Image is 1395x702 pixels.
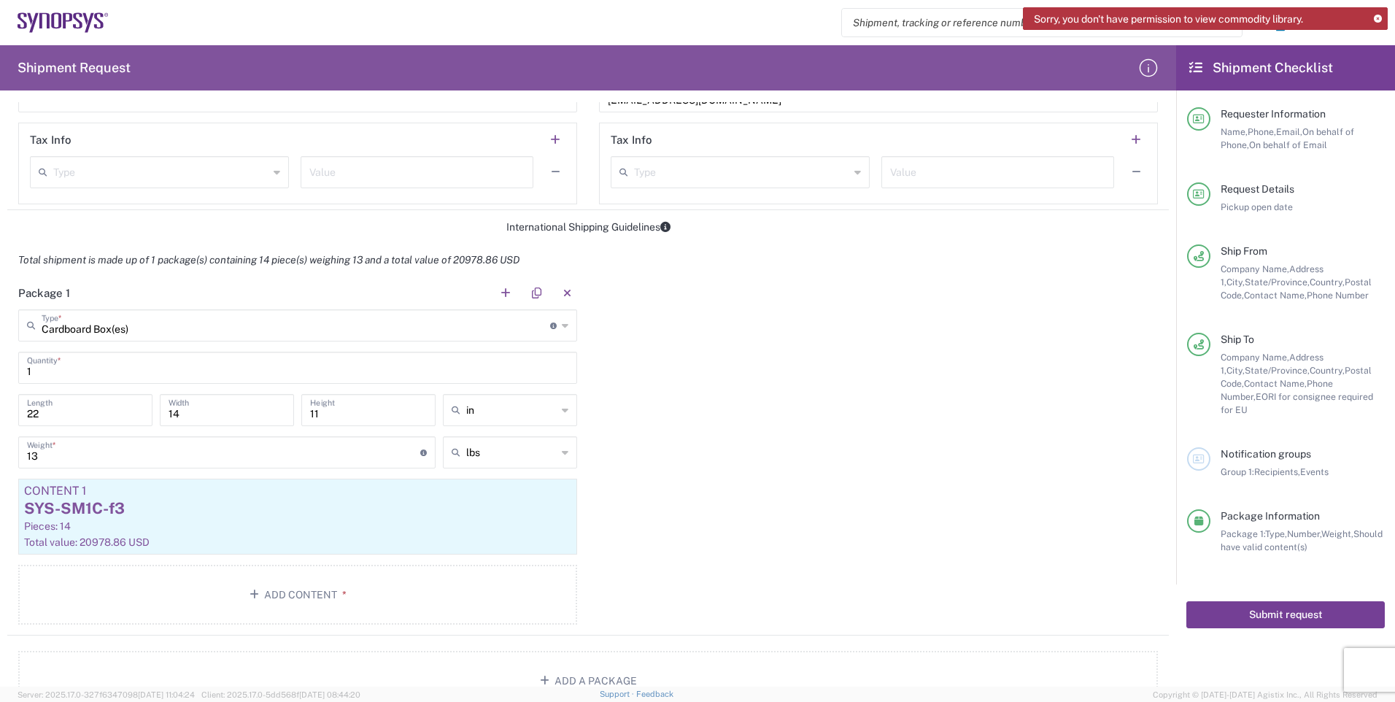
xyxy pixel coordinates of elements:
[30,133,72,147] h2: Tax Info
[1244,290,1307,301] span: Contact Name,
[1153,688,1377,701] span: Copyright © [DATE]-[DATE] Agistix Inc., All Rights Reserved
[1249,139,1327,150] span: On behalf of Email
[1265,528,1287,539] span: Type,
[842,9,1220,36] input: Shipment, tracking or reference number
[600,690,636,698] a: Support
[1307,290,1369,301] span: Phone Number
[1244,378,1307,389] span: Contact Name,
[1221,510,1320,522] span: Package Information
[611,133,652,147] h2: Tax Info
[636,690,673,698] a: Feedback
[18,690,195,699] span: Server: 2025.17.0-327f6347098
[24,498,571,520] div: SYS-SM1C-f3
[1221,183,1294,195] span: Request Details
[7,254,530,266] em: Total shipment is made up of 1 package(s) containing 14 piece(s) weighing 13 and a total value of...
[1221,201,1293,212] span: Pickup open date
[1276,126,1302,137] span: Email,
[18,286,70,301] h2: Package 1
[18,59,131,77] h2: Shipment Request
[1221,333,1254,345] span: Ship To
[1221,263,1289,274] span: Company Name,
[299,690,360,699] span: [DATE] 08:44:20
[24,485,571,498] div: Content 1
[1221,466,1254,477] span: Group 1:
[1226,365,1245,376] span: City,
[1300,466,1329,477] span: Events
[1221,352,1289,363] span: Company Name,
[201,690,360,699] span: Client: 2025.17.0-5dd568f
[1310,277,1345,288] span: Country,
[1254,466,1300,477] span: Recipients,
[18,565,577,625] button: Add Content*
[1221,245,1267,257] span: Ship From
[1321,528,1353,539] span: Weight,
[1189,59,1333,77] h2: Shipment Checklist
[7,220,1169,234] div: International Shipping Guidelines
[1287,528,1321,539] span: Number,
[1226,277,1245,288] span: City,
[1221,126,1248,137] span: Name,
[24,520,571,533] div: Pieces: 14
[1186,601,1385,628] button: Submit request
[1310,365,1345,376] span: Country,
[1248,126,1276,137] span: Phone,
[1221,108,1326,120] span: Requester Information
[1245,277,1310,288] span: State/Province,
[1221,448,1311,460] span: Notification groups
[24,536,571,549] div: Total value: 20978.86 USD
[138,690,195,699] span: [DATE] 11:04:24
[1221,391,1373,415] span: EORI for consignee required for EU
[1245,365,1310,376] span: State/Province,
[1034,12,1303,26] span: Sorry, you don't have permission to view commodity library.
[1221,528,1265,539] span: Package 1:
